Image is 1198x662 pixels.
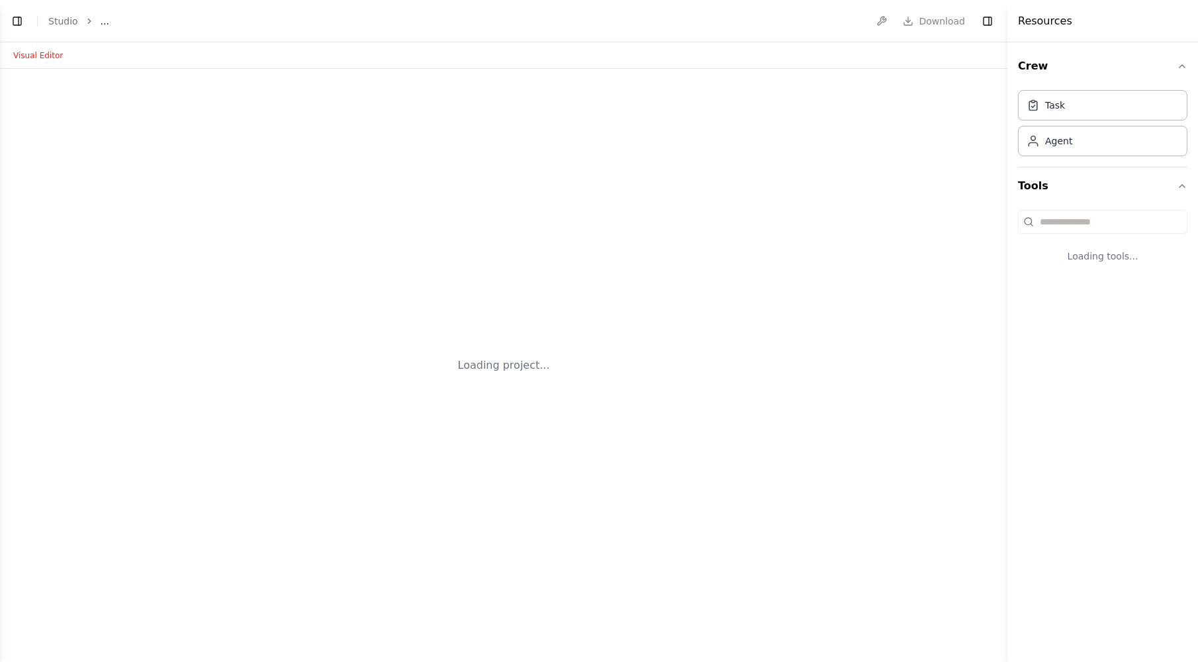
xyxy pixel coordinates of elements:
div: Loading project... [458,357,550,373]
a: Studio [48,16,78,26]
div: Agent [1045,134,1072,148]
span: ... [101,15,109,28]
nav: breadcrumb [48,15,109,28]
button: Visual Editor [5,48,71,64]
div: Crew [1018,85,1187,167]
div: Task [1045,99,1065,112]
h4: Resources [1018,13,1072,29]
button: Show left sidebar [8,12,26,30]
button: Tools [1018,167,1187,205]
button: Crew [1018,48,1187,85]
div: Tools [1018,205,1187,284]
div: Loading tools... [1018,239,1187,273]
button: Hide right sidebar [978,12,997,30]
